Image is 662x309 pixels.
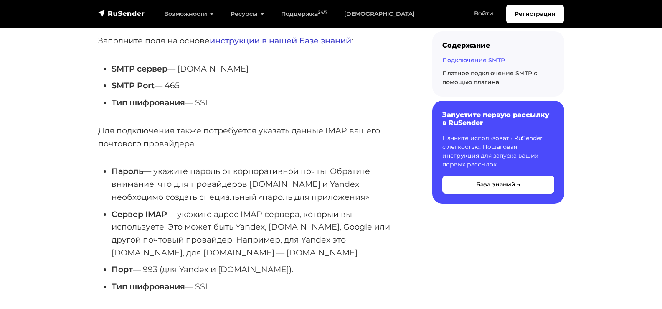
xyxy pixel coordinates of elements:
a: Запустите первую рассылку в RuSender Начните использовать RuSender с легкостью. Пошаговая инструк... [432,101,564,203]
li: — [DOMAIN_NAME] [112,62,406,75]
li: — 465 [112,79,406,92]
h6: Запустите первую рассылку в RuSender [442,111,554,127]
sup: 24/7 [318,10,327,15]
p: Начните использовать RuSender с легкостью. Пошаговая инструкция для запуска ваших первых рассылок. [442,134,554,169]
strong: SMTP Port [112,80,155,90]
strong: Тип шифрования [112,97,185,107]
a: Регистрация [506,5,564,23]
a: Подключение SMTP [442,56,505,64]
li: — SSL [112,96,406,109]
a: инструкции в нашей Базе знаний [210,36,351,46]
p: Для подключения также потребуется указать данные IMAP вашего почтового провайдера: [98,124,406,150]
strong: Пароль [112,166,143,176]
a: Войти [466,5,502,22]
li: — SSL [112,280,406,293]
li: — укажите адрес IMAP сервера, который вы используете. Это может быть Yandex, [DOMAIN_NAME], Googl... [112,208,406,259]
a: Ресурсы [222,5,273,23]
strong: Тип шифрования [112,281,185,291]
p: Заполните поля на основе : [98,34,406,47]
li: — 993 (для Yandex и [DOMAIN_NAME]). [112,263,406,276]
div: Содержание [442,41,554,49]
strong: Сервер IMAP [112,209,167,219]
strong: Порт [112,264,133,274]
a: Платное подключение SMTP с помощью плагина [442,69,537,86]
strong: SMTP сервер [112,64,167,74]
img: RuSender [98,9,145,18]
li: — укажите пароль от корпоративной почты. Обратите внимание, что для провайдеров [DOMAIN_NAME] и Y... [112,165,406,203]
a: Поддержка24/7 [273,5,336,23]
a: [DEMOGRAPHIC_DATA] [336,5,423,23]
a: Возможности [156,5,222,23]
button: База знаний → [442,176,554,194]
